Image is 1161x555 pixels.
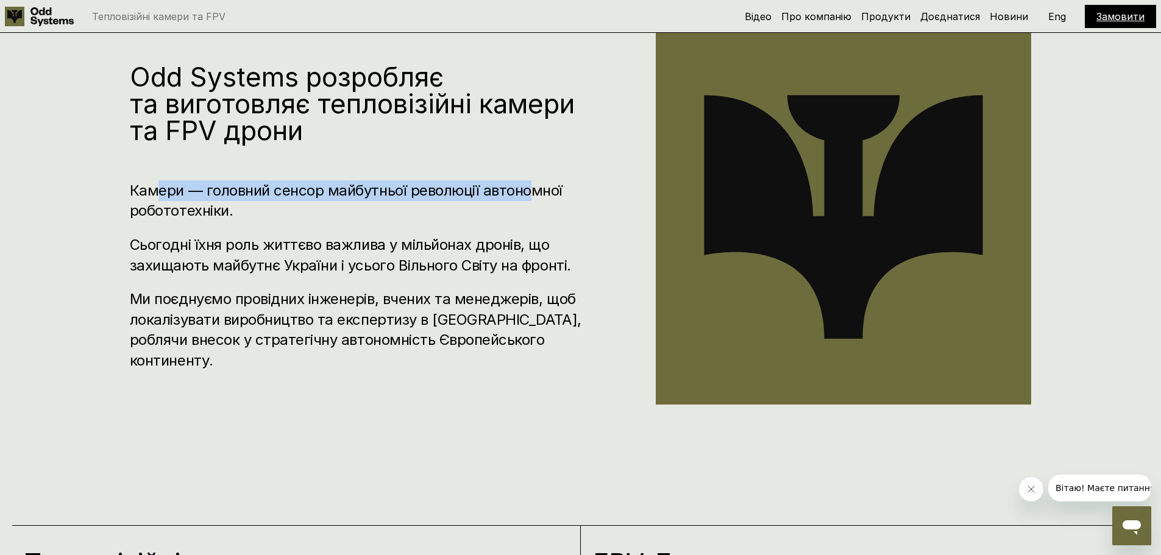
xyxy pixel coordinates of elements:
p: Тепловізійні камери та FPV [92,12,225,21]
a: Продукти [861,10,911,23]
h3: Сьогодні їхня роль життєво важлива у мільйонах дронів, що захищають майбутнє України і усього Віл... [130,235,583,275]
p: Eng [1048,12,1066,21]
a: Новини [990,10,1028,23]
h3: Камери — головний сенсор майбутньої революції автономної робототехніки. [130,180,583,221]
h3: Ми поєднуємо провідних інженерів, вчених та менеджерів, щоб локалізувати виробництво та експертиз... [130,289,583,370]
a: Відео [745,10,772,23]
a: Доєднатися [920,10,980,23]
a: Замовити [1096,10,1145,23]
h1: Odd Systems розробляє та виготовляє тепловізійні камери та FPV дрони [130,63,583,144]
iframe: Сообщение от компании [1048,475,1151,501]
iframe: Закрыть сообщение [1019,477,1043,501]
iframe: Кнопка запуска окна обмена сообщениями [1112,506,1151,545]
span: Вітаю! Маєте питання? [7,9,112,18]
a: Про компанію [781,10,851,23]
